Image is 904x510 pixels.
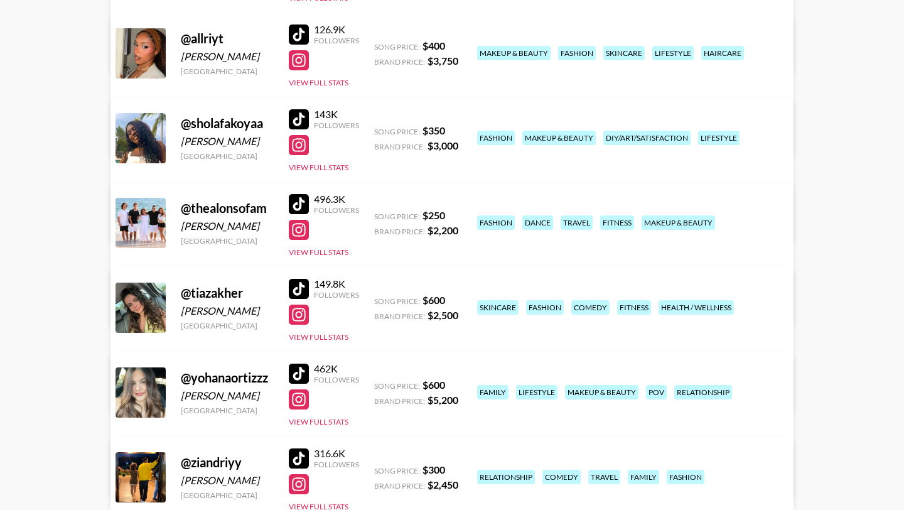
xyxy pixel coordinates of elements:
[522,131,596,145] div: makeup & beauty
[428,55,458,67] strong: $ 3,750
[181,200,274,216] div: @ thealonsofam
[181,220,274,232] div: [PERSON_NAME]
[565,385,638,399] div: makeup & beauty
[422,464,445,475] strong: $ 300
[374,57,425,67] span: Brand Price:
[516,385,557,399] div: lifestyle
[698,131,740,145] div: lifestyle
[477,300,519,315] div: skincare
[600,215,634,230] div: fitness
[314,362,359,375] div: 462K
[181,285,274,301] div: @ tiazakher
[561,215,593,230] div: travel
[374,127,420,136] span: Song Price:
[422,40,445,52] strong: $ 400
[374,212,420,221] span: Song Price:
[181,67,274,76] div: [GEOGRAPHIC_DATA]
[428,224,458,236] strong: $ 2,200
[181,406,274,415] div: [GEOGRAPHIC_DATA]
[477,131,515,145] div: fashion
[522,215,553,230] div: dance
[181,50,274,63] div: [PERSON_NAME]
[526,300,564,315] div: fashion
[422,124,445,136] strong: $ 350
[603,131,691,145] div: diy/art/satisfaction
[428,139,458,151] strong: $ 3,000
[428,394,458,406] strong: $ 5,200
[701,46,744,60] div: haircare
[314,36,359,45] div: Followers
[181,31,274,46] div: @ allriyt
[374,466,420,475] span: Song Price:
[674,385,732,399] div: relationship
[374,396,425,406] span: Brand Price:
[314,121,359,130] div: Followers
[181,455,274,470] div: @ ziandriyy
[646,385,667,399] div: pov
[181,474,274,487] div: [PERSON_NAME]
[289,78,348,87] button: View Full Stats
[314,108,359,121] div: 143K
[314,205,359,215] div: Followers
[314,375,359,384] div: Followers
[659,300,734,315] div: health / wellness
[314,278,359,290] div: 149.8K
[374,42,420,52] span: Song Price:
[477,46,551,60] div: makeup & beauty
[642,215,715,230] div: makeup & beauty
[314,193,359,205] div: 496.3K
[428,309,458,321] strong: $ 2,500
[422,209,445,221] strong: $ 250
[374,481,425,491] span: Brand Price:
[558,46,596,60] div: fashion
[428,479,458,491] strong: $ 2,450
[314,23,359,36] div: 126.9K
[422,294,445,306] strong: $ 600
[289,417,348,426] button: View Full Stats
[181,305,274,317] div: [PERSON_NAME]
[289,163,348,172] button: View Full Stats
[181,321,274,330] div: [GEOGRAPHIC_DATA]
[588,470,620,484] div: travel
[181,370,274,386] div: @ yohanaortizzz
[181,389,274,402] div: [PERSON_NAME]
[181,151,274,161] div: [GEOGRAPHIC_DATA]
[314,460,359,469] div: Followers
[181,135,274,148] div: [PERSON_NAME]
[628,470,659,484] div: family
[374,381,420,391] span: Song Price:
[374,142,425,151] span: Brand Price:
[314,290,359,300] div: Followers
[181,236,274,246] div: [GEOGRAPHIC_DATA]
[667,470,704,484] div: fashion
[571,300,610,315] div: comedy
[374,227,425,236] span: Brand Price:
[181,116,274,131] div: @ sholafakoyaa
[422,379,445,391] strong: $ 600
[374,296,420,306] span: Song Price:
[542,470,581,484] div: comedy
[617,300,651,315] div: fitness
[374,312,425,321] span: Brand Price:
[289,332,348,342] button: View Full Stats
[603,46,645,60] div: skincare
[314,447,359,460] div: 316.6K
[181,491,274,500] div: [GEOGRAPHIC_DATA]
[477,385,508,399] div: family
[652,46,694,60] div: lifestyle
[477,470,535,484] div: relationship
[477,215,515,230] div: fashion
[289,247,348,257] button: View Full Stats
